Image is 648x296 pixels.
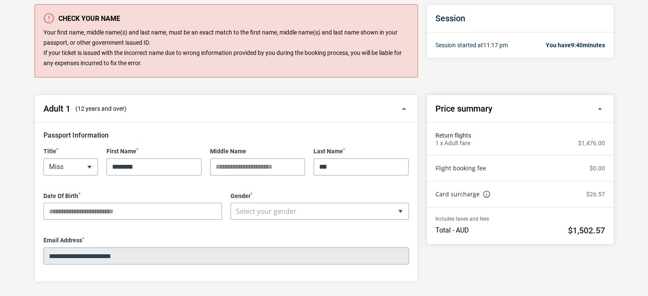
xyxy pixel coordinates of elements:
[435,226,469,235] p: Total - AUD
[435,140,470,147] p: 1 x Adult fare
[435,103,492,114] h2: Price summary
[586,191,605,198] p: $26.57
[43,103,70,114] h2: Adult 1
[230,193,409,200] label: Gender
[43,237,409,244] label: Email Address
[43,13,409,23] h3: Check your name
[435,41,508,49] p: Session started at
[571,42,583,49] span: 9:40
[210,148,305,155] label: Middle Name
[578,140,605,147] p: $1,476.00
[590,165,605,172] p: $0.00
[35,95,418,123] button: Adult 1 (12 years and over)
[435,13,605,23] h2: Session
[435,164,486,172] a: Flight booking fee
[44,159,98,175] span: Miss
[43,158,98,175] span: Miss
[43,28,409,68] p: Your first name, middle name(s) and last name, must be an exact match to the first name, middle n...
[435,190,490,198] a: Card surcharge
[568,225,605,236] h2: $1,502.57
[231,203,409,220] span: Select your gender
[435,131,605,140] span: Return flights
[75,104,127,113] span: (12 years and over)
[236,207,297,216] span: Select your gender
[546,41,605,49] p: You have minutes
[314,148,409,155] label: Last Name
[43,148,98,155] label: Title
[43,131,409,139] h3: Passport Information
[43,193,222,200] label: Date Of Birth
[107,148,202,155] label: First Name
[483,42,508,49] span: 11:17 pm
[435,216,605,222] p: Includes taxes and fees
[427,95,613,123] button: Price summary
